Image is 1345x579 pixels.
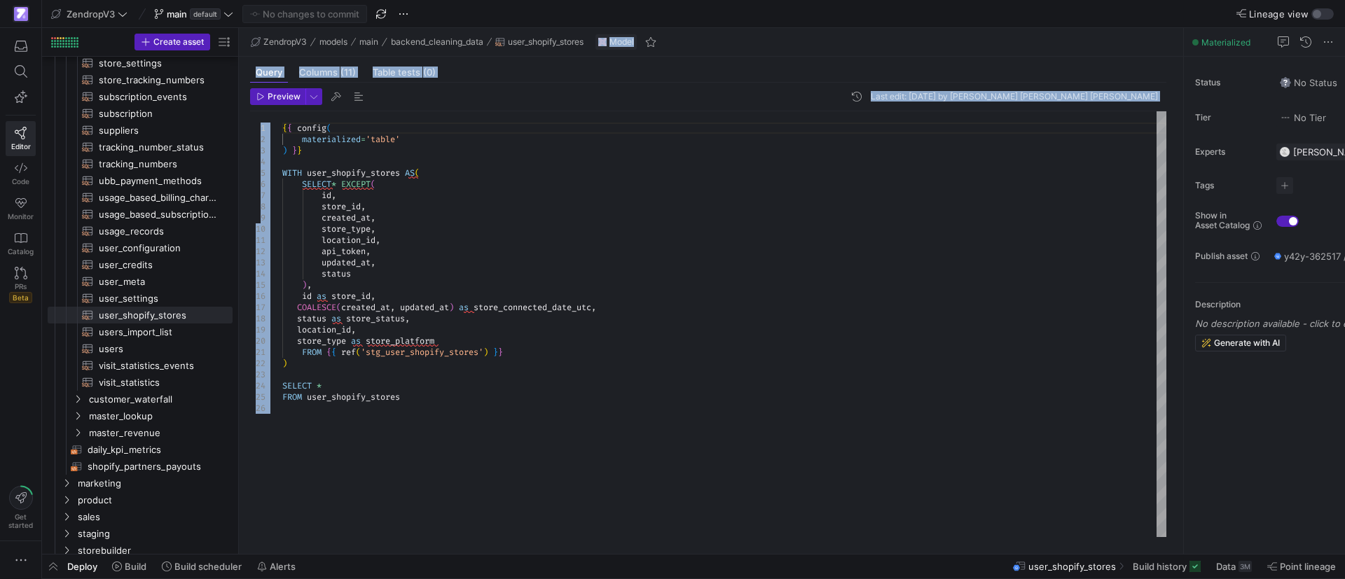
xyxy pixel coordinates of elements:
button: Getstarted [6,480,36,535]
button: No statusNo Status [1276,74,1341,92]
span: tracking_number_status​​​​​​​​​​ [99,139,216,155]
span: shopify_partners_payouts​​​​​​​​​​ [88,459,216,475]
span: user_credits​​​​​​​​​​ [99,257,216,273]
div: Press SPACE to select this row. [48,55,233,71]
div: 4 [250,156,265,167]
div: 25 [250,391,265,403]
span: created_at [341,302,390,313]
div: Press SPACE to select this row. [48,71,233,88]
div: Press SPACE to select this row. [48,139,233,155]
span: SELECT [302,179,331,190]
div: 3 [250,145,265,156]
span: user_shopify_stores [1028,561,1116,572]
span: (11) [340,68,356,77]
span: main [167,8,187,20]
a: usage_based_billing_charges​​​​​​​​​​ [48,189,233,206]
span: user_shopify_stores [307,167,400,179]
span: store_id [322,201,361,212]
span: location_id [322,235,375,246]
span: Build [125,561,146,572]
span: Columns [299,68,356,77]
div: Press SPACE to select this row. [48,508,233,525]
a: user_configuration​​​​​​​​​​ [48,239,233,256]
div: Press SPACE to select this row. [48,290,233,307]
button: Preview [250,88,305,105]
div: 22 [250,358,265,369]
span: } [292,145,297,156]
div: 7 [250,190,265,201]
span: suppliers​​​​​​​​​​ [99,123,216,139]
button: Point lineage [1261,554,1342,578]
div: Press SPACE to select this row. [48,189,233,206]
span: Editor [11,142,31,151]
div: 1 [250,123,265,134]
span: staging [78,526,230,542]
span: status [297,313,326,324]
span: materialized [302,134,361,145]
span: { [331,347,336,358]
span: = [361,134,366,145]
span: user_meta​​​​​​​​​​ [99,274,216,290]
span: user_settings​​​​​​​​​​ [99,291,216,307]
button: maindefault [151,5,237,23]
span: Generate with AI [1214,338,1280,348]
div: 16 [250,291,265,302]
a: PRsBeta [6,261,36,309]
button: Create asset [134,34,210,50]
span: user_configuration​​​​​​​​​​ [99,240,216,256]
span: ) [483,347,488,358]
span: Catalog [8,247,34,256]
span: store_tracking_numbers​​​​​​​​​​ [99,72,216,88]
a: visit_statistics_events​​​​​​​​​​ [48,357,233,374]
div: 2 [250,134,265,145]
span: ) [302,279,307,291]
div: 10 [250,223,265,235]
span: master_revenue [89,425,230,441]
span: Alerts [270,561,296,572]
span: Point lineage [1280,561,1336,572]
span: 'stg_user_shopify_stores' [361,347,483,358]
span: , [390,302,395,313]
div: Press SPACE to select this row. [48,88,233,105]
span: user_shopify_stores [307,391,400,403]
a: usage_records​​​​​​​​​​ [48,223,233,239]
span: usage_based_subscriptions​​​​​​​​​​ [99,207,216,223]
div: 9 [250,212,265,223]
span: ZendropV3 [67,8,115,20]
div: Press SPACE to select this row. [48,374,233,391]
button: Build scheduler [156,554,248,578]
a: user_shopify_stores​​​​​​​​​​ [48,307,233,323]
span: , [371,223,375,235]
a: tracking_numbers​​​​​​​​​​ [48,155,233,172]
div: 15 [250,279,265,291]
img: No tier [1280,112,1291,123]
span: Preview [268,92,301,102]
span: Status [1195,78,1265,88]
div: 20 [250,335,265,347]
span: } [493,347,498,358]
a: tracking_number_status​​​​​​​​​​ [48,139,233,155]
span: , [371,291,375,302]
span: updated_at [400,302,449,313]
span: store_platform [366,335,434,347]
img: No status [1280,77,1291,88]
span: ) [449,302,454,313]
div: Press SPACE to select this row. [48,475,233,491]
span: AS [405,167,415,179]
span: product [78,492,230,508]
span: , [375,235,380,246]
div: 17 [250,302,265,313]
div: 11 [250,235,265,246]
span: , [307,279,312,291]
button: ZendropV3 [48,5,131,23]
div: Press SPACE to select this row. [48,105,233,122]
span: id [302,291,312,302]
div: Press SPACE to select this row. [48,391,233,407]
div: Press SPACE to select this row. [48,542,233,559]
div: Press SPACE to select this row. [48,122,233,139]
span: ubb_payment_methods​​​​​​​​​​ [99,173,216,189]
span: Lineage view [1249,8,1309,20]
span: id [322,190,331,201]
span: as [317,291,326,302]
span: ( [415,167,420,179]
